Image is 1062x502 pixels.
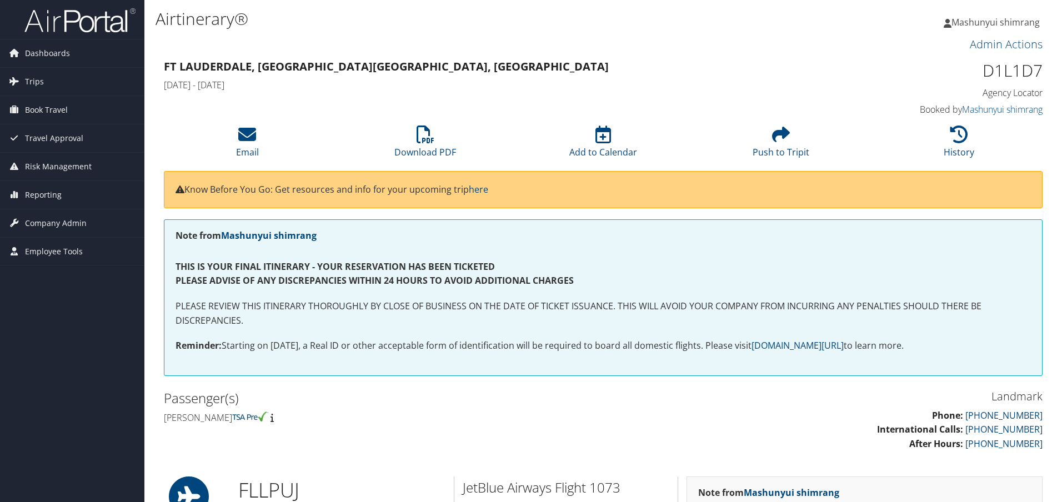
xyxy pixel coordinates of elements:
img: airportal-logo.png [24,7,136,33]
strong: After Hours: [909,438,963,450]
strong: Phone: [932,409,963,421]
h4: Agency Locator [835,87,1043,99]
a: Email [236,132,259,158]
strong: Note from [176,229,317,242]
span: Trips [25,68,44,96]
a: Add to Calendar [569,132,637,158]
span: Company Admin [25,209,87,237]
h1: Airtinerary® [156,7,753,31]
a: Mashunyui shimrang [962,103,1043,116]
a: Admin Actions [970,37,1043,52]
span: Risk Management [25,153,92,180]
span: Travel Approval [25,124,83,152]
a: Mashunyui shimrang [744,486,839,499]
p: Starting on [DATE], a Real ID or other acceptable form of identification will be required to boar... [176,339,1031,353]
h1: D1L1D7 [835,59,1043,82]
h4: [DATE] - [DATE] [164,79,819,91]
strong: Ft Lauderdale, [GEOGRAPHIC_DATA] [GEOGRAPHIC_DATA], [GEOGRAPHIC_DATA] [164,59,609,74]
a: Mashunyui shimrang [221,229,317,242]
a: Push to Tripit [753,132,809,158]
a: [PHONE_NUMBER] [965,423,1043,435]
h2: Passenger(s) [164,389,595,408]
p: Know Before You Go: Get resources and info for your upcoming trip [176,183,1031,197]
img: tsa-precheck.png [232,411,268,421]
span: Employee Tools [25,238,83,265]
h2: JetBlue Airways Flight 1073 [463,478,669,497]
h4: [PERSON_NAME] [164,411,595,424]
span: Mashunyui shimrang [951,16,1040,28]
strong: International Calls: [877,423,963,435]
a: Download PDF [394,132,456,158]
a: [PHONE_NUMBER] [965,438,1043,450]
span: Dashboards [25,39,70,67]
h3: Landmark [612,389,1043,404]
strong: Note from [698,486,839,499]
strong: Reminder: [176,339,222,352]
strong: THIS IS YOUR FINAL ITINERARY - YOUR RESERVATION HAS BEEN TICKETED [176,260,495,273]
p: PLEASE REVIEW THIS ITINERARY THOROUGHLY BY CLOSE OF BUSINESS ON THE DATE OF TICKET ISSUANCE. THIS... [176,299,1031,328]
strong: PLEASE ADVISE OF ANY DISCREPANCIES WITHIN 24 HOURS TO AVOID ADDITIONAL CHARGES [176,274,574,287]
a: [DOMAIN_NAME][URL] [752,339,844,352]
a: here [469,183,488,195]
a: History [944,132,974,158]
a: [PHONE_NUMBER] [965,409,1043,421]
h4: Booked by [835,103,1043,116]
a: Mashunyui shimrang [944,6,1051,39]
span: Reporting [25,181,62,209]
span: Book Travel [25,96,68,124]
